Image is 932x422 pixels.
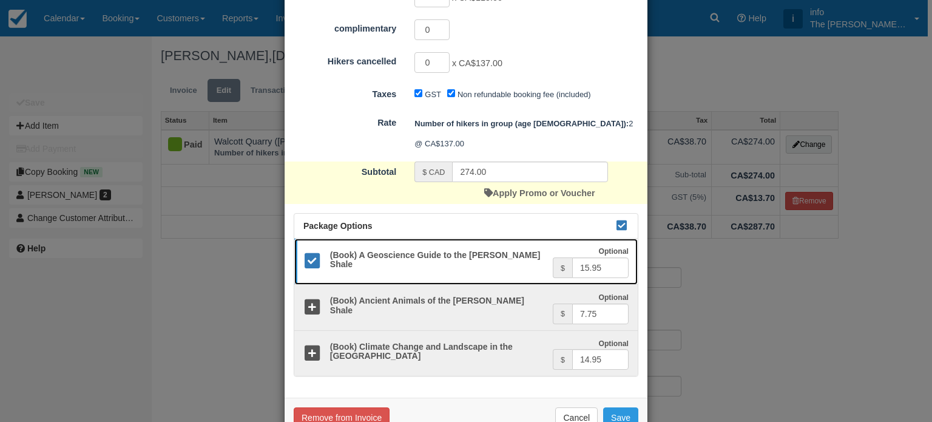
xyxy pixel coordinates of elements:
[321,342,553,361] h5: (Book) Climate Change and Landscape in the [GEOGRAPHIC_DATA]
[294,239,638,285] a: (Book) A Geoscience Guide to the [PERSON_NAME] Shale Optional $
[414,52,450,73] input: Hikers cancelled
[561,264,565,273] small: $
[458,90,591,99] label: Non refundable booking fee (included)
[484,188,595,198] a: Apply Promo or Voucher
[294,330,638,376] a: (Book) Climate Change and Landscape in the [GEOGRAPHIC_DATA] Optional $
[598,247,629,256] strong: Optional
[414,19,450,40] input: complimentary
[425,90,441,99] label: GST
[285,84,405,101] label: Taxes
[414,119,629,128] strong: Number of hikers in group (age 8 - 75)
[405,114,647,154] div: 2 @ CA$137.00
[598,293,629,302] strong: Optional
[294,284,638,331] a: (Book) Ancient Animals of the [PERSON_NAME] Shale Optional $
[285,18,405,35] label: complimentary
[303,221,373,231] span: Package Options
[422,168,445,177] small: $ CAD
[598,339,629,348] strong: Optional
[285,162,405,179] label: Subtotal
[321,251,553,270] h5: (Book) A Geoscience Guide to the [PERSON_NAME] Shale
[561,356,565,364] small: $
[561,310,565,318] small: $
[452,59,502,69] span: x CA$137.00
[285,112,405,129] label: Rate
[321,296,553,315] h5: (Book) Ancient Animals of the [PERSON_NAME] Shale
[285,51,405,68] label: Hikers cancelled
